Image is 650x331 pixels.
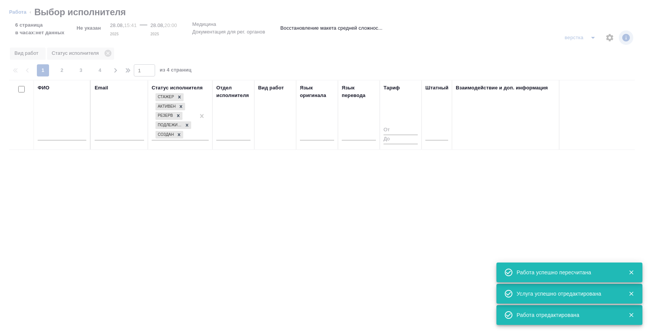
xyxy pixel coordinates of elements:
[300,84,334,99] div: Язык оригинала
[155,121,192,130] div: Стажер, Активен, Резерв, Подлежит внедрению, Создан
[155,92,184,102] div: Стажер, Активен, Резерв, Подлежит внедрению, Создан
[342,84,376,99] div: Язык перевода
[623,290,639,297] button: Закрыть
[384,135,418,144] input: До
[155,130,184,140] div: Стажер, Активен, Резерв, Подлежит внедрению, Создан
[281,24,383,32] p: Восстановление макета средней сложнос...
[517,311,617,319] div: Работа отредактирована
[155,102,186,111] div: Стажер, Активен, Резерв, Подлежит внедрению, Создан
[384,126,418,135] input: От
[258,84,284,92] div: Вид работ
[384,84,400,92] div: Тариф
[155,111,183,121] div: Стажер, Активен, Резерв, Подлежит внедрению, Создан
[38,84,49,92] div: ФИО
[425,84,449,92] div: Штатный
[155,121,183,129] div: Подлежит внедрению
[155,131,175,139] div: Создан
[623,269,639,276] button: Закрыть
[95,84,108,92] div: Email
[216,84,250,99] div: Отдел исполнителя
[155,112,174,120] div: Резерв
[517,269,617,276] div: Работа успешно пересчитана
[456,84,548,92] div: Взаимодействие и доп. информация
[152,84,203,92] div: Статус исполнителя
[623,312,639,318] button: Закрыть
[155,103,177,111] div: Активен
[155,93,175,101] div: Стажер
[517,290,617,298] div: Услуга успешно отредактирована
